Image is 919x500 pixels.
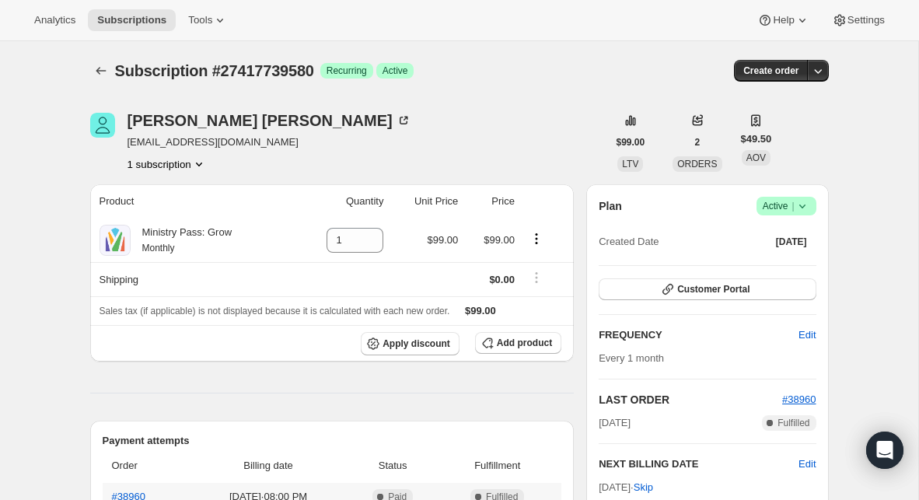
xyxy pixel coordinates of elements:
span: $99.00 [428,234,459,246]
span: Skip [634,480,653,495]
span: Add product [497,337,552,349]
h2: NEXT BILLING DATE [599,456,798,472]
span: Melissa McGough [90,113,115,138]
span: [DATE] · [599,481,653,493]
span: Settings [847,14,885,26]
span: ORDERS [677,159,717,170]
span: Fulfilled [777,417,809,429]
button: 2 [686,131,710,153]
h2: Payment attempts [103,433,562,449]
h2: FREQUENCY [599,327,798,343]
h2: Plan [599,198,622,214]
button: Create order [734,60,808,82]
button: $99.00 [607,131,655,153]
button: Subscriptions [90,60,112,82]
button: Help [748,9,819,31]
span: Sales tax (if applicable) is not displayed because it is calculated with each new order. [100,306,450,316]
span: Billing date [194,458,343,474]
span: [DATE] [599,415,631,431]
button: [DATE] [767,231,816,253]
button: Add product [475,332,561,354]
th: Quantity [295,184,388,219]
span: Tools [188,14,212,26]
button: Shipping actions [524,269,549,286]
button: Analytics [25,9,85,31]
span: Subscriptions [97,14,166,26]
span: Edit [798,327,816,343]
div: [PERSON_NAME] [PERSON_NAME] [128,113,411,128]
span: $99.00 [465,305,496,316]
button: Settings [823,9,894,31]
span: Status [352,458,433,474]
h2: LAST ORDER [599,392,782,407]
span: Active [383,65,408,77]
button: Product actions [524,230,549,247]
div: Open Intercom Messenger [866,432,903,469]
span: Every 1 month [599,352,664,364]
span: Create order [743,65,798,77]
span: [DATE] [776,236,807,248]
span: $49.50 [741,131,772,147]
span: $99.00 [617,136,645,149]
span: Customer Portal [677,283,750,295]
img: product img [100,225,131,256]
span: Created Date [599,234,659,250]
span: Apply discount [383,337,450,350]
button: Edit [789,323,825,348]
span: 2 [695,136,701,149]
th: Unit Price [388,184,463,219]
span: $0.00 [489,274,515,285]
button: Product actions [128,156,207,172]
th: Product [90,184,296,219]
button: Apply discount [361,332,459,355]
button: Subscriptions [88,9,176,31]
div: Ministry Pass: Grow [131,225,232,256]
span: Subscription #27417739580 [115,62,314,79]
span: Fulfillment [442,458,552,474]
span: Recurring [327,65,367,77]
span: [EMAIL_ADDRESS][DOMAIN_NAME] [128,135,411,150]
span: Help [773,14,794,26]
span: AOV [746,152,766,163]
th: Shipping [90,262,296,296]
span: Active [763,198,810,214]
small: Monthly [142,243,175,253]
span: Analytics [34,14,75,26]
th: Price [463,184,519,219]
a: #38960 [782,393,816,405]
span: $99.00 [484,234,515,246]
button: Skip [624,475,662,500]
button: Edit [798,456,816,472]
th: Order [103,449,190,483]
button: #38960 [782,392,816,407]
span: LTV [622,159,638,170]
button: Customer Portal [599,278,816,300]
button: Tools [179,9,237,31]
span: | [791,200,794,212]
